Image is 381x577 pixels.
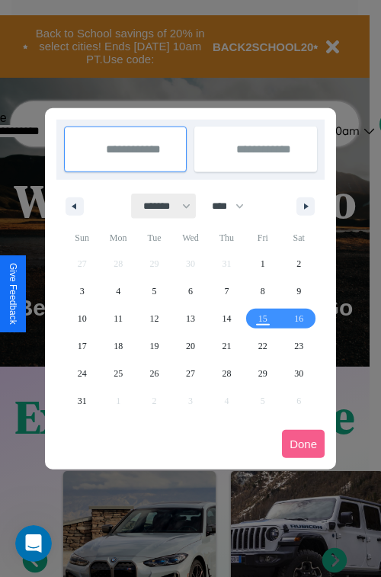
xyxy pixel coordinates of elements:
[245,250,280,277] button: 1
[172,332,208,360] button: 20
[209,277,245,305] button: 7
[245,277,280,305] button: 8
[136,277,172,305] button: 5
[78,332,87,360] span: 17
[245,360,280,387] button: 29
[188,277,193,305] span: 6
[281,226,317,250] span: Sat
[261,277,265,305] span: 8
[8,263,18,325] div: Give Feedback
[136,305,172,332] button: 12
[281,332,317,360] button: 23
[172,226,208,250] span: Wed
[258,332,267,360] span: 22
[78,305,87,332] span: 10
[100,360,136,387] button: 25
[114,305,123,332] span: 11
[78,360,87,387] span: 24
[222,305,231,332] span: 14
[100,305,136,332] button: 11
[152,277,157,305] span: 5
[116,277,120,305] span: 4
[80,277,85,305] span: 3
[136,226,172,250] span: Tue
[224,277,229,305] span: 7
[281,305,317,332] button: 16
[186,360,195,387] span: 27
[222,332,231,360] span: 21
[245,305,280,332] button: 15
[150,360,159,387] span: 26
[114,332,123,360] span: 18
[150,332,159,360] span: 19
[261,250,265,277] span: 1
[64,360,100,387] button: 24
[100,226,136,250] span: Mon
[296,250,301,277] span: 2
[282,430,325,458] button: Done
[294,360,303,387] span: 30
[281,250,317,277] button: 2
[64,305,100,332] button: 10
[245,226,280,250] span: Fri
[281,277,317,305] button: 9
[172,360,208,387] button: 27
[209,226,245,250] span: Thu
[209,305,245,332] button: 14
[64,277,100,305] button: 3
[294,332,303,360] span: 23
[64,387,100,415] button: 31
[222,360,231,387] span: 28
[15,525,52,562] iframe: Intercom live chat
[78,387,87,415] span: 31
[172,277,208,305] button: 6
[100,332,136,360] button: 18
[281,360,317,387] button: 30
[258,305,267,332] span: 15
[100,277,136,305] button: 4
[186,332,195,360] span: 20
[296,277,301,305] span: 9
[64,332,100,360] button: 17
[172,305,208,332] button: 13
[150,305,159,332] span: 12
[209,360,245,387] button: 28
[209,332,245,360] button: 21
[294,305,303,332] span: 16
[64,226,100,250] span: Sun
[136,360,172,387] button: 26
[136,332,172,360] button: 19
[245,332,280,360] button: 22
[258,360,267,387] span: 29
[186,305,195,332] span: 13
[114,360,123,387] span: 25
